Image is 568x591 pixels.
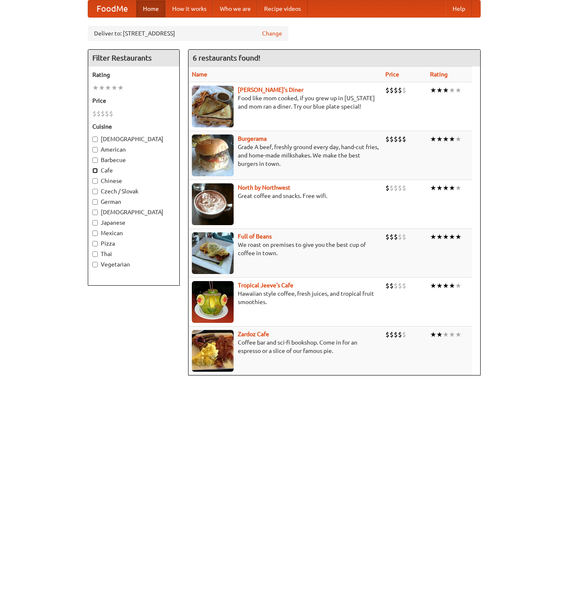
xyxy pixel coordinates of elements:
[390,281,394,290] li: $
[443,183,449,193] li: ★
[449,134,455,144] li: ★
[101,109,105,118] li: $
[213,0,257,17] a: Who we are
[436,86,443,95] li: ★
[192,338,379,355] p: Coffee bar and sci-fi bookshop. Come in for an espresso or a slice of our famous pie.
[92,166,175,175] label: Cafe
[92,177,175,185] label: Chinese
[92,189,98,194] input: Czech / Slovak
[385,71,399,78] a: Price
[92,168,98,173] input: Cafe
[449,330,455,339] li: ★
[92,156,175,164] label: Barbecue
[92,251,98,257] input: Thai
[192,71,207,78] a: Name
[192,183,234,225] img: north.jpg
[385,86,390,95] li: $
[394,183,398,193] li: $
[92,220,98,226] input: Japanese
[92,198,175,206] label: German
[92,210,98,215] input: [DEMOGRAPHIC_DATA]
[92,122,175,131] h5: Cuisine
[109,109,113,118] li: $
[390,86,394,95] li: $
[398,232,402,241] li: $
[402,86,406,95] li: $
[394,281,398,290] li: $
[455,134,461,144] li: ★
[97,109,101,118] li: $
[449,183,455,193] li: ★
[449,232,455,241] li: ★
[398,183,402,193] li: $
[192,232,234,274] img: beans.jpg
[105,109,109,118] li: $
[398,86,402,95] li: $
[99,83,105,92] li: ★
[238,233,272,240] b: Full of Beans
[430,281,436,290] li: ★
[193,54,260,62] ng-pluralize: 6 restaurants found!
[390,330,394,339] li: $
[443,330,449,339] li: ★
[92,187,175,195] label: Czech / Slovak
[430,232,436,241] li: ★
[390,134,394,144] li: $
[92,71,175,79] h5: Rating
[238,282,293,289] a: Tropical Jeeve's Cafe
[402,183,406,193] li: $
[436,232,443,241] li: ★
[455,183,461,193] li: ★
[88,26,288,41] div: Deliver to: [STREET_ADDRESS]
[394,232,398,241] li: $
[92,137,98,142] input: [DEMOGRAPHIC_DATA]
[88,0,136,17] a: FoodMe
[92,199,98,205] input: German
[430,134,436,144] li: ★
[92,96,175,105] h5: Price
[402,281,406,290] li: $
[92,241,98,246] input: Pizza
[443,281,449,290] li: ★
[449,281,455,290] li: ★
[92,229,175,237] label: Mexican
[385,330,390,339] li: $
[455,86,461,95] li: ★
[92,262,98,267] input: Vegetarian
[166,0,213,17] a: How it works
[92,83,99,92] li: ★
[436,330,443,339] li: ★
[402,232,406,241] li: $
[105,83,111,92] li: ★
[192,330,234,372] img: zardoz.jpg
[385,134,390,144] li: $
[385,183,390,193] li: $
[436,281,443,290] li: ★
[92,239,175,248] label: Pizza
[238,184,290,191] a: North by Northwest
[92,157,98,163] input: Barbecue
[443,86,449,95] li: ★
[92,178,98,184] input: Chinese
[117,83,124,92] li: ★
[398,330,402,339] li: $
[430,330,436,339] li: ★
[262,29,282,38] a: Change
[398,134,402,144] li: $
[402,330,406,339] li: $
[92,260,175,269] label: Vegetarian
[92,145,175,154] label: American
[92,147,98,152] input: American
[398,281,402,290] li: $
[385,232,390,241] li: $
[394,134,398,144] li: $
[238,135,267,142] a: Burgerama
[394,330,398,339] li: $
[136,0,166,17] a: Home
[455,281,461,290] li: ★
[192,281,234,323] img: jeeves.jpg
[192,134,234,176] img: burgerama.jpg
